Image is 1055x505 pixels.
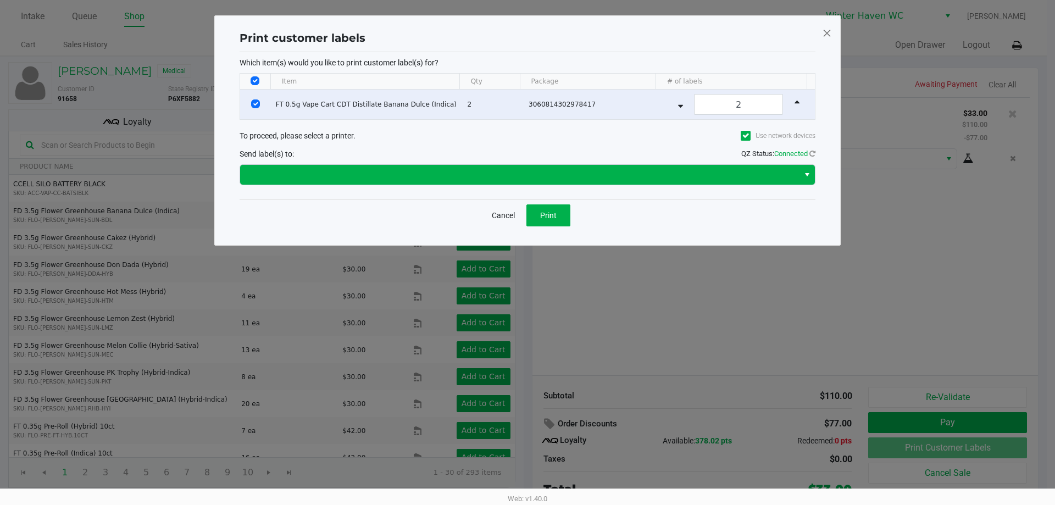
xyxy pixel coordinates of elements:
span: To proceed, please select a printer. [240,131,356,140]
th: Item [270,74,459,90]
button: Select [799,165,815,185]
th: Qty [459,74,520,90]
button: Print [526,204,570,226]
td: 3060814302978417 [524,90,662,119]
span: Connected [774,149,808,158]
span: Print [540,211,557,220]
span: Send label(s) to: [240,149,294,158]
td: 2 [462,90,524,119]
th: Package [520,74,656,90]
span: QZ Status: [741,149,815,158]
div: Data table [240,74,815,119]
input: Select Row [251,99,260,108]
label: Use network devices [741,131,815,141]
p: Which item(s) would you like to print customer label(s) for? [240,58,815,68]
h1: Print customer labels [240,30,365,46]
button: Cancel [485,204,522,226]
input: Select All Rows [251,76,259,85]
td: FT 0.5g Vape Cart CDT Distillate Banana Dulce (Indica) [271,90,463,119]
span: Web: v1.40.0 [508,495,547,503]
th: # of labels [656,74,807,90]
